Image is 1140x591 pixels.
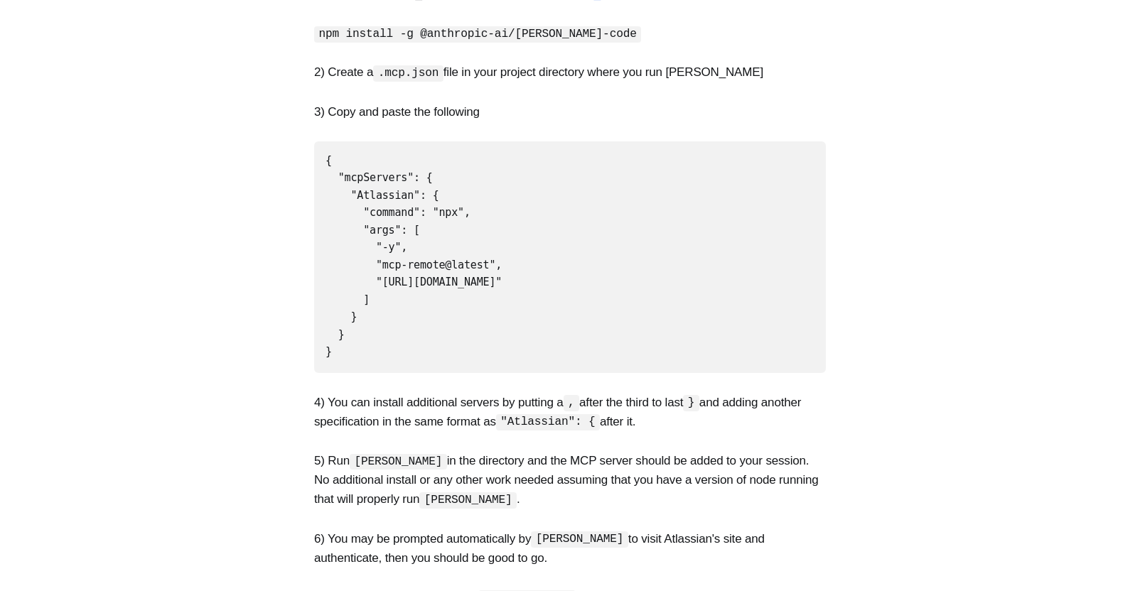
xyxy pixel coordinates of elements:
code: [PERSON_NAME] [419,492,517,509]
code: , [564,395,579,411]
p: 6) You may be prompted automatically by to visit Atlassian's site and authenticate, then you shou... [314,529,826,568]
code: [PERSON_NAME] [350,454,447,470]
code: .mcp.json [373,65,443,82]
p: 4) You can install additional servers by putting a after the third to last and adding another spe... [314,393,826,431]
p: 5) Run in the directory and the MCP server should be added to your session. No additional install... [314,451,826,509]
p: 3) Copy and paste the following [314,102,826,121]
code: } [683,395,699,411]
code: npm install -g @anthropic-ai/[PERSON_NAME]-code [314,26,641,43]
code: [PERSON_NAME] [531,531,628,548]
p: 2) Create a file in your project directory where you run [PERSON_NAME] [314,63,826,82]
code: "Atlassian": { [496,414,600,430]
code: { "mcpServers": { "Atlassian": { "command": "npx", "args": [ "-y", "mcp-remote@latest", "[URL][DO... [326,154,502,359]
